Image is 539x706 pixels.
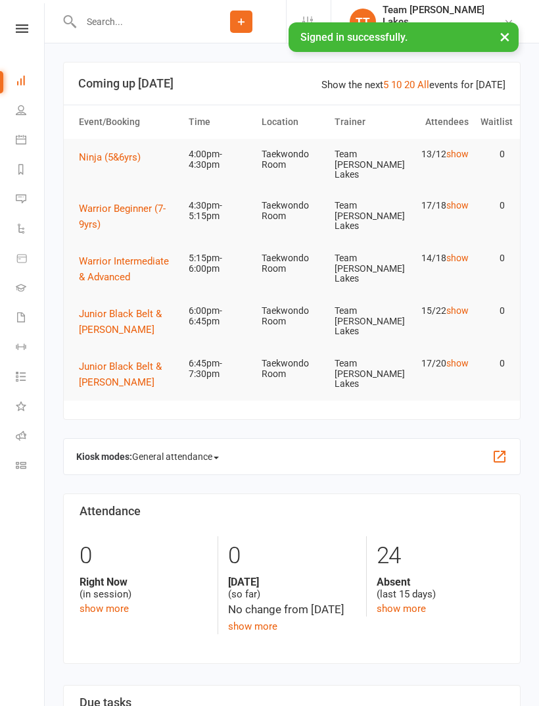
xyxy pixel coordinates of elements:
[79,149,150,165] button: Ninja (5&6yrs)
[446,200,469,211] a: show
[228,576,356,601] div: (so far)
[16,156,45,186] a: Reports
[404,79,415,91] a: 20
[256,348,329,390] td: Taekwondo Room
[391,79,402,91] a: 10
[77,13,197,31] input: Search...
[228,576,356,588] strong: [DATE]
[329,348,402,399] td: Team [PERSON_NAME] Lakes
[79,255,169,283] span: Warrior Intermediate & Advanced
[402,190,475,221] td: 17/18
[79,203,166,230] span: Warrior Beginner (7-9yrs)
[377,603,426,615] a: show more
[16,97,45,126] a: People
[446,253,469,263] a: show
[183,139,256,180] td: 4:00pm-4:30pm
[78,77,505,90] h3: Coming up [DATE]
[377,536,504,576] div: 24
[79,306,177,338] button: Junior Black Belt & [PERSON_NAME]
[16,67,45,97] a: Dashboard
[475,139,511,170] td: 0
[80,536,208,576] div: 0
[446,305,469,316] a: show
[132,446,219,467] span: General attendance
[329,190,402,241] td: Team [PERSON_NAME] Lakes
[79,361,162,388] span: Junior Black Belt & [PERSON_NAME]
[76,451,132,462] strong: Kiosk modes:
[256,295,329,337] td: Taekwondo Room
[79,151,141,163] span: Ninja (5&6yrs)
[383,4,504,28] div: Team [PERSON_NAME] Lakes
[329,105,402,139] th: Trainer
[377,576,504,601] div: (last 15 days)
[16,245,45,274] a: Product Sales
[402,105,475,139] th: Attendees
[377,576,504,588] strong: Absent
[475,348,511,379] td: 0
[16,452,45,482] a: Class kiosk mode
[183,243,256,284] td: 5:15pm-6:00pm
[183,105,256,139] th: Time
[475,295,511,326] td: 0
[16,393,45,422] a: What's New
[446,149,469,159] a: show
[16,422,45,452] a: Roll call kiosk mode
[321,77,505,93] div: Show the next events for [DATE]
[80,505,504,518] h3: Attendance
[80,576,208,601] div: (in session)
[79,308,162,336] span: Junior Black Belt & [PERSON_NAME]
[256,190,329,232] td: Taekwondo Room
[73,105,183,139] th: Event/Booking
[350,9,376,35] div: TT
[417,79,429,91] a: All
[79,253,177,285] button: Warrior Intermediate & Advanced
[256,105,329,139] th: Location
[183,295,256,337] td: 6:00pm-6:45pm
[493,22,517,51] button: ×
[329,139,402,190] td: Team [PERSON_NAME] Lakes
[402,295,475,326] td: 15/22
[79,201,177,232] button: Warrior Beginner (7-9yrs)
[300,31,408,43] span: Signed in successfully.
[329,243,402,294] td: Team [PERSON_NAME] Lakes
[80,603,129,615] a: show more
[228,620,277,632] a: show more
[228,536,356,576] div: 0
[79,359,177,390] button: Junior Black Belt & [PERSON_NAME]
[446,358,469,368] a: show
[256,139,329,180] td: Taekwondo Room
[475,243,511,274] td: 0
[183,348,256,390] td: 6:45pm-7:30pm
[475,105,511,139] th: Waitlist
[16,126,45,156] a: Calendar
[383,79,388,91] a: 5
[80,576,208,588] strong: Right Now
[475,190,511,221] td: 0
[256,243,329,284] td: Taekwondo Room
[329,295,402,347] td: Team [PERSON_NAME] Lakes
[402,348,475,379] td: 17/20
[402,139,475,170] td: 13/12
[402,243,475,274] td: 14/18
[228,601,356,618] div: No change from [DATE]
[183,190,256,232] td: 4:30pm-5:15pm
